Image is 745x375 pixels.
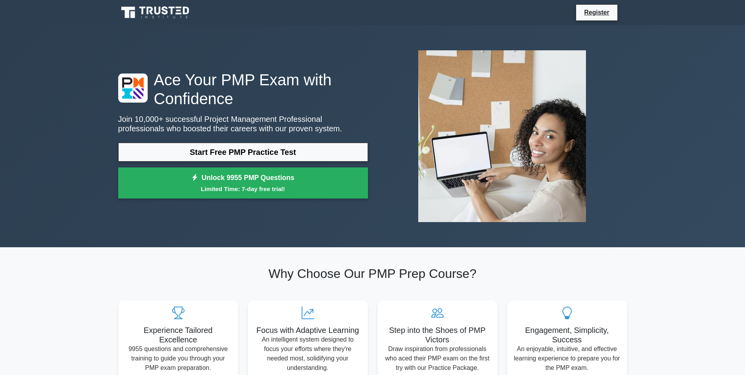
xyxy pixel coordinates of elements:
[124,325,232,344] h5: Experience Tailored Excellence
[254,335,362,373] p: An intelligent system designed to focus your efforts where they're needed most, solidifying your ...
[513,325,621,344] h5: Engagement, Simplicity, Success
[118,70,368,108] h1: Ace Your PMP Exam with Confidence
[254,325,362,335] h5: Focus with Adaptive Learning
[384,325,491,344] h5: Step into the Shoes of PMP Victors
[118,266,627,281] h2: Why Choose Our PMP Prep Course?
[124,344,232,373] p: 9955 questions and comprehensive training to guide you through your PMP exam preparation.
[118,167,368,199] a: Unlock 9955 PMP QuestionsLimited Time: 7-day free trial!
[118,114,368,133] p: Join 10,000+ successful Project Management Professional professionals who boosted their careers w...
[128,184,358,193] small: Limited Time: 7-day free trial!
[579,7,614,17] a: Register
[384,344,491,373] p: Draw inspiration from professionals who aced their PMP exam on the first try with our Practice Pa...
[118,143,368,162] a: Start Free PMP Practice Test
[513,344,621,373] p: An enjoyable, intuitive, and effective learning experience to prepare you for the PMP exam.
